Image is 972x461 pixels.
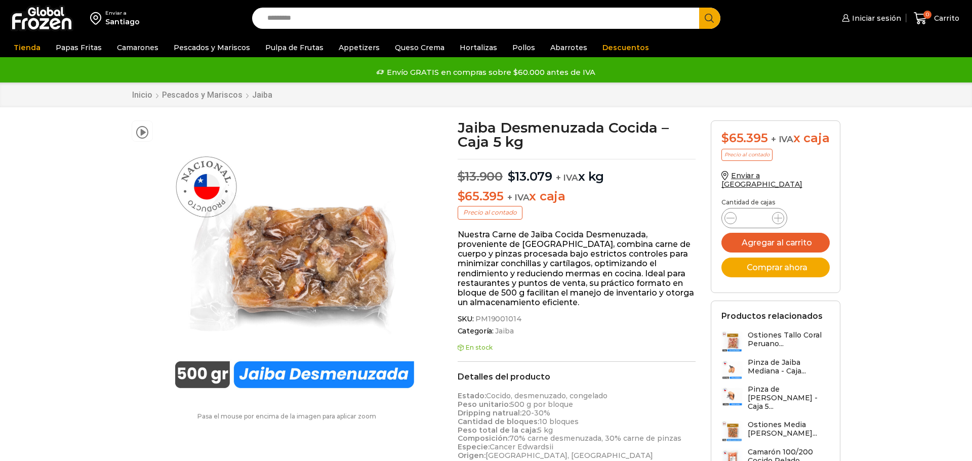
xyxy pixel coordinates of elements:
[721,331,830,353] a: Ostiones Tallo Coral Peruano...
[849,13,901,23] span: Iniciar sesión
[721,421,830,442] a: Ostiones Media [PERSON_NAME]...
[458,169,465,184] span: $
[721,171,802,189] a: Enviar a [GEOGRAPHIC_DATA]
[721,311,823,321] h2: Productos relacionados
[545,38,592,57] a: Abarrotes
[458,408,521,417] strong: Dripping natrual:
[458,372,696,382] h2: Detalles del producto
[158,120,436,398] img: jaiba
[458,400,510,409] strong: Peso unitario:
[252,90,273,100] a: Jaiba
[458,120,696,149] h1: Jaiba Desmenuzada Cocida – Caja 5 kg
[90,10,105,27] img: address-field-icon.svg
[721,131,767,145] bdi: 65.395
[105,17,140,27] div: Santiago
[458,391,486,400] strong: Estado:
[721,131,729,145] span: $
[597,38,654,57] a: Descuentos
[721,199,830,206] p: Cantidad de cajas
[911,7,962,30] a: 0 Carrito
[334,38,385,57] a: Appetizers
[458,189,465,203] span: $
[494,327,513,336] a: Jaiba
[721,258,830,277] button: Comprar ahora
[390,38,450,57] a: Queso Crema
[9,38,46,57] a: Tienda
[699,8,720,29] button: Search button
[458,434,509,443] strong: Composición:
[474,315,522,323] span: PM19001014
[51,38,107,57] a: Papas Fritas
[748,331,830,348] h3: Ostiones Tallo Coral Peruano...
[923,11,931,19] span: 0
[748,358,830,375] h3: Pinza de Jaiba Mediana - Caja...
[748,385,830,410] h3: Pinza de [PERSON_NAME] - Caja 5...
[507,38,540,57] a: Pollos
[169,38,255,57] a: Pescados y Mariscos
[745,211,764,225] input: Product quantity
[112,38,164,57] a: Camarones
[458,189,504,203] bdi: 65.395
[771,134,793,144] span: + IVA
[458,417,539,426] strong: Cantidad de bloques:
[721,149,773,161] p: Precio al contado
[721,385,830,415] a: Pinza de [PERSON_NAME] - Caja 5...
[458,230,696,308] p: Nuestra Carne de Jaiba Cocida Desmenuzada, proveniente de [GEOGRAPHIC_DATA], combina carne de cue...
[458,315,696,323] span: SKU:
[161,90,243,100] a: Pescados y Mariscos
[458,442,490,451] strong: Especie:
[556,173,578,183] span: + IVA
[508,169,515,184] span: $
[458,344,696,351] p: En stock
[132,413,442,420] p: Pasa el mouse por encima de la imagen para aplicar zoom
[105,10,140,17] div: Enviar a
[132,90,273,100] nav: Breadcrumb
[458,327,696,336] span: Categoría:
[458,189,696,204] p: x caja
[458,451,485,460] strong: Origen:
[260,38,329,57] a: Pulpa de Frutas
[458,159,696,184] p: x kg
[748,421,830,438] h3: Ostiones Media [PERSON_NAME]...
[721,131,830,146] div: x caja
[132,90,153,100] a: Inicio
[507,192,530,202] span: + IVA
[458,426,538,435] strong: Peso total de la caja:
[839,8,901,28] a: Iniciar sesión
[721,233,830,253] button: Agregar al carrito
[458,206,522,219] p: Precio al contado
[931,13,959,23] span: Carrito
[458,169,503,184] bdi: 13.900
[508,169,552,184] bdi: 13.079
[455,38,502,57] a: Hortalizas
[721,358,830,380] a: Pinza de Jaiba Mediana - Caja...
